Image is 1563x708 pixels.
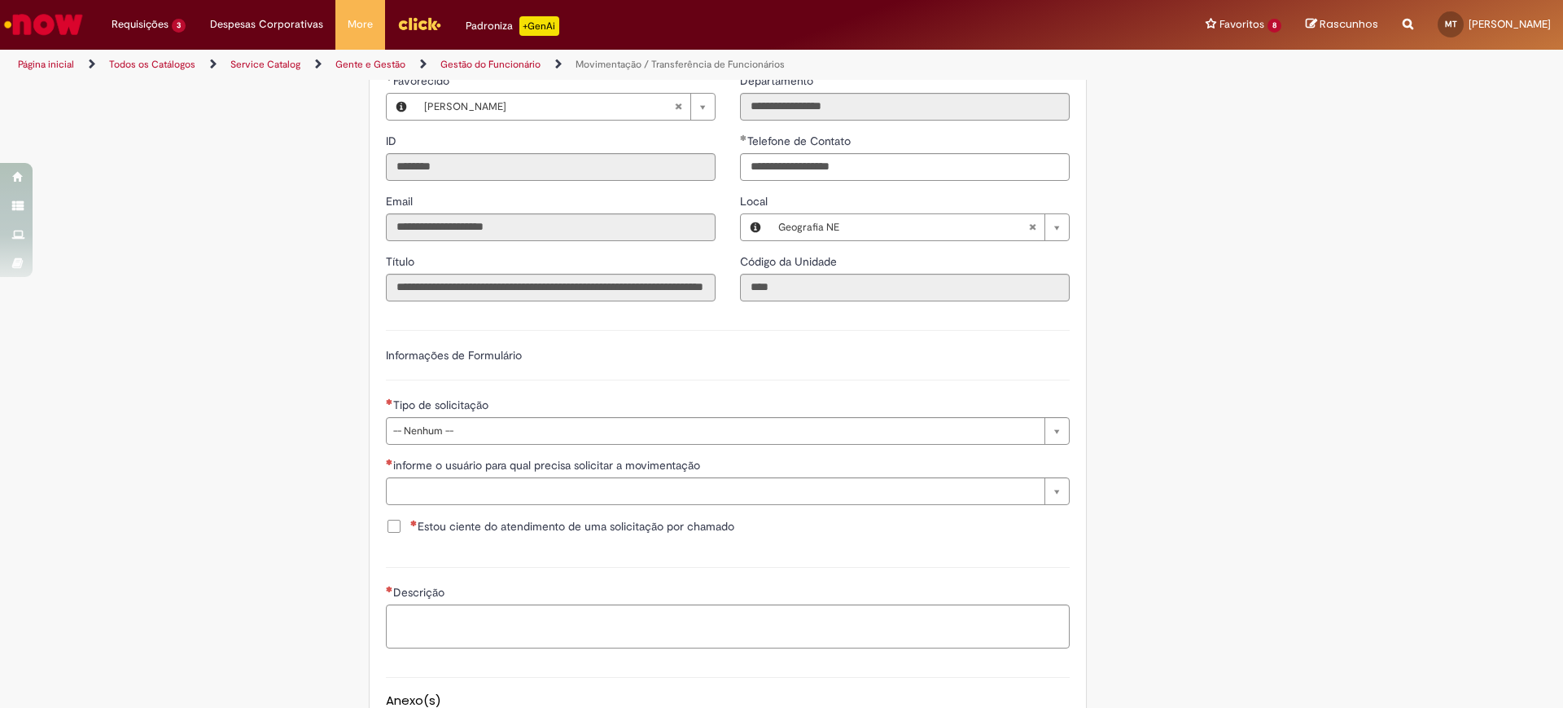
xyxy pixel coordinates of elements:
span: More [348,16,373,33]
a: Todos os Catálogos [109,58,195,71]
span: 8 [1267,19,1281,33]
span: Necessários [386,586,393,592]
abbr: Limpar campo Local [1020,214,1044,240]
a: Gestão do Funcionário [440,58,541,71]
label: Somente leitura - Código da Unidade [740,253,840,270]
a: Service Catalog [230,58,300,71]
span: Necessários [386,459,393,465]
span: Somente leitura - Email [386,194,416,209]
input: Título [386,274,716,301]
input: Telefone de Contato [740,153,1070,181]
span: Estou ciente do atendimento de uma solicitação por chamado [410,518,734,534]
span: Tipo de solicitação [393,398,492,412]
a: [PERSON_NAME]Limpar campo Favorecido [416,94,715,120]
label: Informações de Formulário [386,348,522,363]
button: Local, Visualizar este registro Geografia NE [741,214,770,240]
span: -- Nenhum -- [393,418,1036,444]
img: click_logo_yellow_360x200.png [397,11,441,36]
a: Movimentação / Transferência de Funcionários [576,58,785,71]
span: Telefone de Contato [747,134,854,148]
abbr: Limpar campo Favorecido [666,94,690,120]
img: ServiceNow [2,8,85,41]
span: Local [740,194,771,209]
p: +GenAi [519,16,559,36]
div: Padroniza [466,16,559,36]
button: Favorecido, Visualizar este registro Maria Luiza da Rocha Trece [387,94,416,120]
label: Somente leitura - Email [386,193,416,209]
a: Página inicial [18,58,74,71]
input: Email [386,213,716,241]
input: Departamento [740,93,1070,121]
span: Somente leitura - Título [386,254,418,269]
span: Requisições [112,16,169,33]
a: Rascunhos [1306,17,1378,33]
a: Gente e Gestão [335,58,405,71]
span: Obrigatório Preenchido [740,134,747,141]
span: Necessários - informe o usuário para qual precisa solicitar a movimentação [393,458,703,473]
label: Somente leitura - Departamento [740,73,817,89]
span: Necessários [386,398,393,405]
span: 3 [172,19,186,33]
span: Somente leitura - Código da Unidade [740,254,840,269]
a: Geografia NELimpar campo Local [770,214,1069,240]
span: Descrição [393,585,448,600]
span: Geografia NE [778,214,1028,240]
span: [PERSON_NAME] [1469,17,1551,31]
input: ID [386,153,716,181]
span: Necessários [410,520,418,526]
span: Somente leitura - Departamento [740,73,817,88]
span: Rascunhos [1320,16,1378,32]
a: Limpar campo informe o usuário para qual precisa solicitar a movimentação [386,477,1070,505]
label: Somente leitura - Título [386,253,418,270]
span: Somente leitura - ID [386,134,400,148]
span: Despesas Corporativas [210,16,323,33]
ul: Trilhas de página [12,50,1030,80]
span: [PERSON_NAME] [424,94,674,120]
span: Favoritos [1219,16,1264,33]
span: Necessários - Favorecido [393,73,453,88]
textarea: Descrição [386,605,1070,649]
span: MT [1445,19,1457,29]
h5: Anexo(s) [386,694,1070,708]
label: Somente leitura - ID [386,133,400,149]
input: Código da Unidade [740,274,1070,301]
span: Obrigatório Preenchido [386,74,393,81]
